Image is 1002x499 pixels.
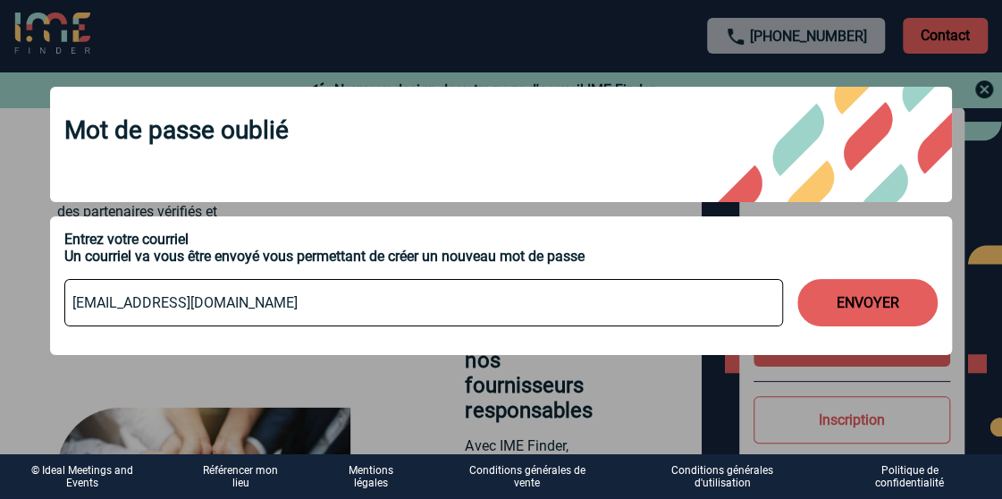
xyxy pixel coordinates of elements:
[455,464,599,489] p: Conditions générales de vente
[64,231,938,265] div: Entrez votre courriel Un courriel va vous être envoyé vous permettant de créer un nouveau mot de ...
[50,87,952,202] div: Mot de passe oublié
[627,464,830,490] a: Conditions générales d'utilisation
[642,464,802,489] p: Conditions générales d'utilisation
[831,464,1002,490] a: Politique de confidentialité
[797,279,938,326] button: ENVOYER
[846,464,973,489] p: Politique de confidentialité
[331,464,412,489] p: Mentions légales
[441,464,627,490] a: Conditions générales de vente
[316,464,441,490] a: Mentions légales
[64,279,783,326] input: Email
[193,464,288,489] a: Référencer mon lieu
[14,464,150,489] div: © Ideal Meetings and Events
